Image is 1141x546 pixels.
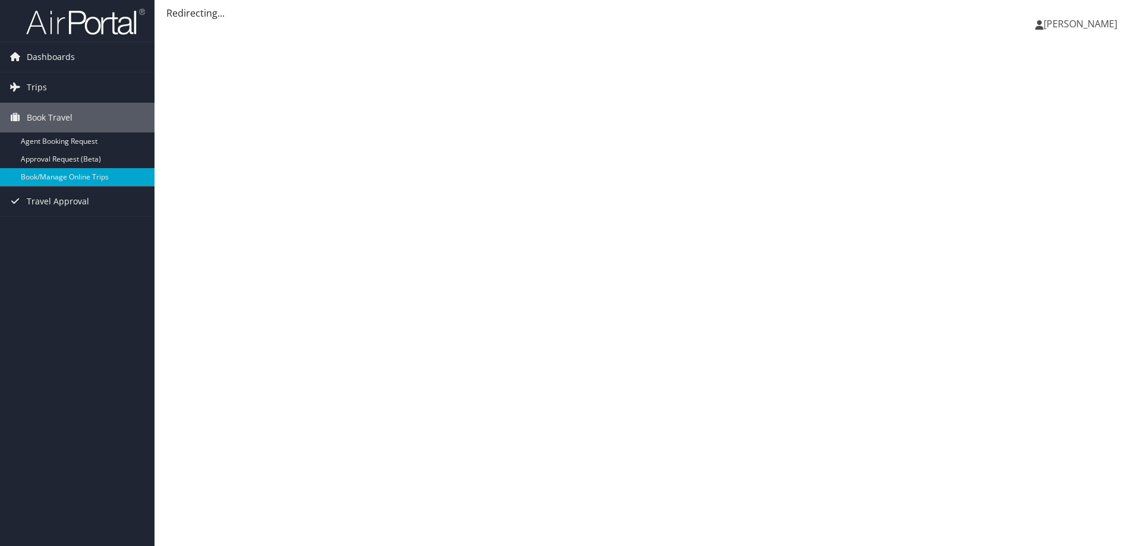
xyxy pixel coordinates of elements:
[26,8,145,36] img: airportal-logo.png
[166,6,1129,20] div: Redirecting...
[27,187,89,216] span: Travel Approval
[1044,17,1117,30] span: [PERSON_NAME]
[27,72,47,102] span: Trips
[27,103,73,132] span: Book Travel
[27,42,75,72] span: Dashboards
[1035,6,1129,42] a: [PERSON_NAME]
